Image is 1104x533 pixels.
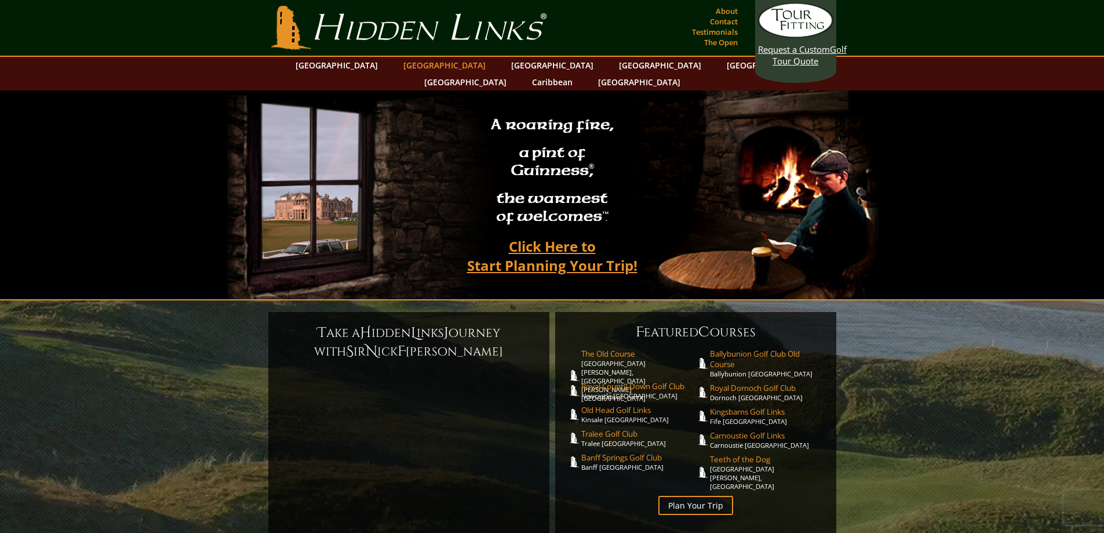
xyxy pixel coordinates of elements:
[710,454,825,491] a: Teeth of the Dog[GEOGRAPHIC_DATA][PERSON_NAME], [GEOGRAPHIC_DATA]
[567,323,825,342] h6: eatured ourses
[701,34,741,50] a: The Open
[710,407,825,426] a: Kingsbarns Golf LinksFife [GEOGRAPHIC_DATA]
[758,43,830,55] span: Request a Custom
[707,13,741,30] a: Contact
[581,405,696,424] a: Old Head Golf LinksKinsale [GEOGRAPHIC_DATA]
[710,383,825,393] span: Royal Dornoch Golf Club
[710,349,825,369] span: Ballybunion Golf Club Old Course
[613,57,707,74] a: [GEOGRAPHIC_DATA]
[318,324,326,342] span: T
[290,57,384,74] a: [GEOGRAPHIC_DATA]
[581,381,696,391] span: Royal County Down Golf Club
[346,342,354,361] span: S
[581,405,696,415] span: Old Head Golf Links
[581,452,696,472] a: Banff Springs Golf ClubBanff [GEOGRAPHIC_DATA]
[581,429,696,448] a: Tralee Golf ClubTralee [GEOGRAPHIC_DATA]
[360,324,371,342] span: H
[721,57,815,74] a: [GEOGRAPHIC_DATA]
[398,342,406,361] span: F
[366,342,377,361] span: N
[710,454,825,465] span: Teeth of the Dog
[710,407,825,417] span: Kingsbarns Golf Links
[581,452,696,463] span: Banff Springs Golf Club
[698,323,710,342] span: C
[444,324,449,342] span: J
[581,381,696,400] a: Royal County Down Golf ClubNewcastle [GEOGRAPHIC_DATA]
[483,111,621,233] h2: A roaring fire, a pint of Guinness , the warmest of welcomes™.
[280,324,538,361] h6: ake a idden inks ourney with ir ick [PERSON_NAME]
[710,349,825,378] a: Ballybunion Golf Club Old CourseBallybunion [GEOGRAPHIC_DATA]
[505,57,599,74] a: [GEOGRAPHIC_DATA]
[592,74,686,90] a: [GEOGRAPHIC_DATA]
[581,429,696,439] span: Tralee Golf Club
[411,324,417,342] span: L
[398,57,491,74] a: [GEOGRAPHIC_DATA]
[658,496,733,515] a: Plan Your Trip
[526,74,578,90] a: Caribbean
[758,3,833,67] a: Request a CustomGolf Tour Quote
[713,3,741,19] a: About
[418,74,512,90] a: [GEOGRAPHIC_DATA]
[710,430,825,449] a: Carnoustie Golf LinksCarnoustie [GEOGRAPHIC_DATA]
[581,349,696,403] a: The Old Course[GEOGRAPHIC_DATA][PERSON_NAME], [GEOGRAPHIC_DATA][PERSON_NAME] [GEOGRAPHIC_DATA]
[689,24,741,40] a: Testimonials
[581,349,696,359] span: The Old Course
[636,323,644,342] span: F
[456,233,649,279] a: Click Here toStart Planning Your Trip!
[710,430,825,441] span: Carnoustie Golf Links
[710,383,825,402] a: Royal Dornoch Golf ClubDornoch [GEOGRAPHIC_DATA]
